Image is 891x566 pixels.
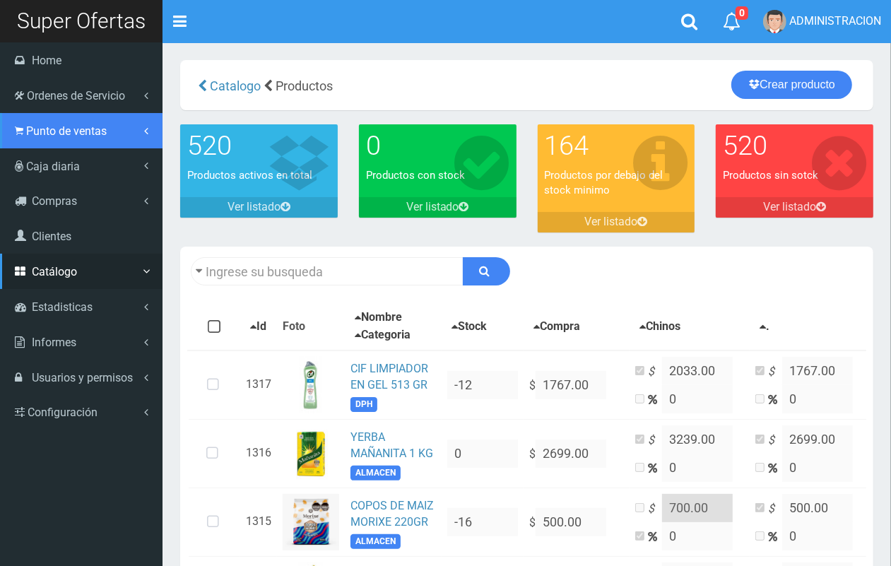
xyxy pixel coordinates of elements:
font: Ver listado [406,200,459,213]
span: Catalogo [210,78,261,93]
img: ... [283,425,339,482]
font: Productos por debajo del stock minimo [545,169,663,196]
td: $ [524,350,630,420]
th: Foto [277,303,345,350]
button: Id [246,318,271,336]
img: ... [300,357,321,413]
span: Caja diaria [26,160,80,173]
td: 1316 [240,419,277,488]
td: 1315 [240,488,277,556]
span: Clientes [32,230,71,243]
font: Productos activos en total [187,169,312,182]
span: Ordenes de Servicio [27,89,125,102]
font: 164 [545,130,589,161]
span: Productos [276,78,333,93]
span: Estadisticas [32,300,93,314]
button: Compra [529,318,584,336]
span: Punto de ventas [26,124,107,138]
td: $ [524,488,630,556]
span: 0 [736,6,748,20]
i: $ [648,501,662,517]
font: Ver listado [763,200,816,213]
span: Configuración [28,406,98,419]
a: Ver listado [359,197,517,218]
button: Nombre [350,309,406,326]
a: COPOS DE MAIZ MORIXE 220GR [350,499,434,529]
a: Ver listado [180,197,338,218]
font: Productos sin sotck [723,169,818,182]
button: Stock [447,318,491,336]
span: Compras [32,194,77,208]
span: Usuarios y permisos [32,371,133,384]
a: Ver listado [538,212,695,232]
a: Crear producto [731,71,852,99]
i: $ [648,432,662,449]
font: 0 [366,130,381,161]
font: Productos con stock [366,169,465,182]
span: Catálogo [32,265,77,278]
img: User Image [763,10,786,33]
input: Ingrese su busqueda [191,257,464,285]
font: 520 [187,130,232,161]
a: CIF LIMPIADOR EN GEL 513 GR [350,362,428,391]
a: Catalogo [207,78,261,93]
span: Informes [32,336,76,349]
a: YERBA MAÑANITA 1 KG [350,430,433,460]
td: 1317 [240,350,277,420]
i: $ [768,364,782,380]
button: Chinos [635,318,685,336]
span: DPH [350,397,377,412]
a: Ver listado [716,197,873,218]
font: Ver listado [228,200,281,213]
span: ALMACEN [350,466,401,480]
img: ... [283,494,339,550]
span: ALMACEN [350,534,401,549]
i: $ [768,501,782,517]
font: 520 [723,130,767,161]
span: Super Ofertas [17,8,146,33]
font: Ver listado [584,215,637,228]
i: $ [648,364,662,380]
td: $ [524,419,630,488]
button: Categoria [350,326,415,344]
span: Home [32,54,61,67]
span: ADMINISTRACION [789,14,881,28]
i: $ [768,432,782,449]
button: . [755,318,774,336]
